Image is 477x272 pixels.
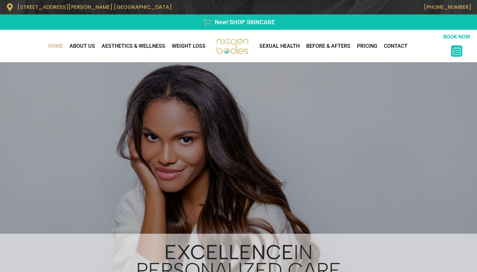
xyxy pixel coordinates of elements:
[303,40,354,53] a: Before & Afters
[256,40,303,53] a: Sexual Health
[169,40,209,53] a: WEIGHT LOSS
[98,40,169,53] a: AESTHETICS & WELLNESS
[17,3,172,11] span: [STREET_ADDRESS][PERSON_NAME] [GEOGRAPHIC_DATA]
[164,240,294,264] b: Excellence
[242,4,471,10] p: [PHONE_NUMBER]
[381,40,411,53] a: CONTACT
[256,40,443,53] nav: Menu
[3,40,209,53] nav: Menu
[443,33,470,41] p: BOOK NOW
[213,18,275,27] span: New! SHOP SKINCARE
[45,40,66,53] a: Home
[354,40,381,53] a: Pricing
[6,18,471,27] a: New! SHOP SKINCARE
[66,40,98,53] a: About Us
